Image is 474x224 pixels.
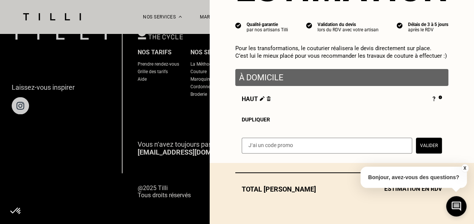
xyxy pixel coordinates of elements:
[235,22,241,29] img: icon list info
[408,22,448,27] div: Délais de 3 à 5 jours
[318,22,379,27] div: Validation du devis
[260,96,265,101] img: Éditer
[433,95,442,104] div: ?
[242,138,412,153] input: J‘ai un code promo
[235,185,448,193] div: Total [PERSON_NAME]
[461,164,468,172] button: X
[306,22,312,29] img: icon list info
[397,22,403,29] img: icon list info
[235,44,448,60] p: Pour les transformations, le couturier réalisera le devis directement sur place. C’est lui le mie...
[242,117,442,123] div: Dupliquer
[439,95,442,99] img: Pourquoi le prix est indéfini ?
[408,27,448,32] div: après le RDV
[416,138,442,153] button: Valider
[267,96,271,101] img: Supprimer
[242,95,271,104] span: Haut
[239,73,445,82] p: À domicile
[360,167,467,188] p: Bonjour, avez-vous des questions?
[247,22,288,27] div: Qualité garantie
[318,27,379,32] div: lors du RDV avec votre artisan
[247,27,288,32] div: par nos artisans Tilli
